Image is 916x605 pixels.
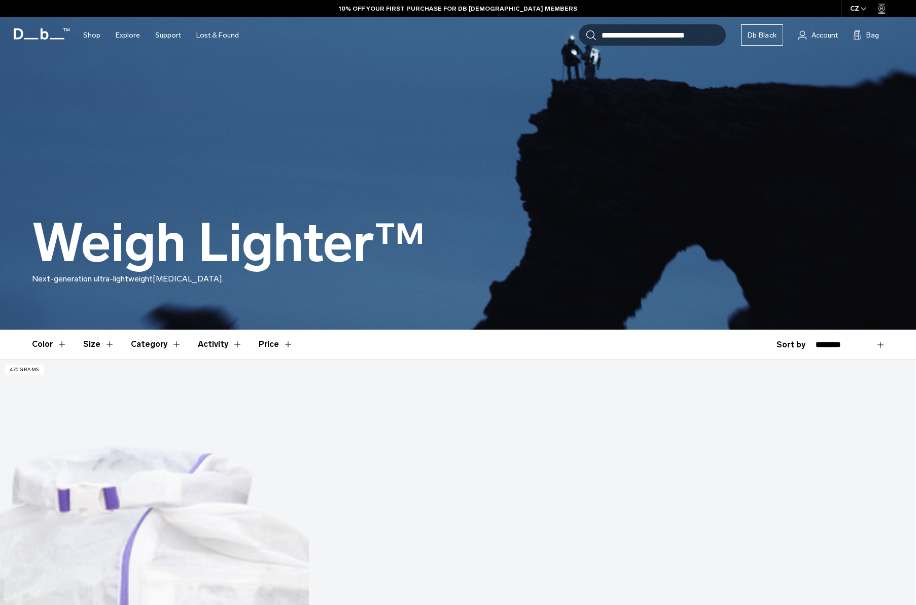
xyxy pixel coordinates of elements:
button: Toggle Filter [131,330,182,359]
a: Explore [116,17,140,53]
h1: Weigh Lighter™ [32,214,425,273]
button: Toggle Filter [32,330,67,359]
nav: Main Navigation [76,17,246,53]
a: Account [798,29,838,41]
a: Lost & Found [196,17,239,53]
button: Toggle Filter [198,330,242,359]
button: Toggle Filter [83,330,115,359]
span: Account [812,30,838,41]
a: Support [155,17,181,53]
span: [MEDICAL_DATA]. [153,274,224,283]
a: Db Black [741,24,783,46]
a: 10% OFF YOUR FIRST PURCHASE FOR DB [DEMOGRAPHIC_DATA] MEMBERS [339,4,577,13]
span: Next-generation ultra-lightweight [32,274,153,283]
button: Bag [853,29,879,41]
p: 470 grams [5,365,44,375]
a: Shop [83,17,100,53]
span: Bag [866,30,879,41]
button: Toggle Price [259,330,293,359]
